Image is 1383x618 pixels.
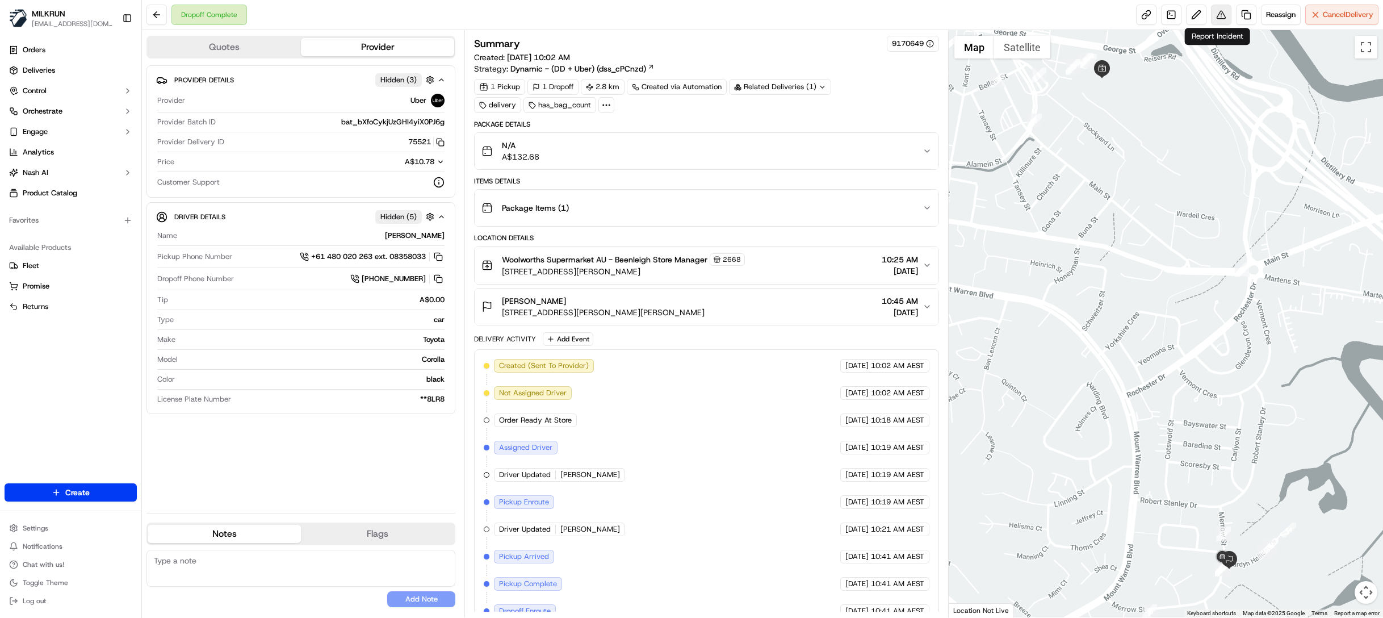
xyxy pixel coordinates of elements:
[994,36,1050,59] button: Show satellite imagery
[157,335,175,345] span: Make
[148,38,301,56] button: Quotes
[474,177,939,186] div: Items Details
[5,483,137,502] button: Create
[173,295,445,305] div: A$0.00
[474,79,525,95] div: 1 Pickup
[179,374,445,385] div: black
[375,210,437,224] button: Hidden (5)
[723,255,741,264] span: 2668
[5,520,137,536] button: Settings
[178,315,445,325] div: car
[729,79,831,95] div: Related Deliveries (1)
[5,123,137,141] button: Engage
[180,335,445,345] div: Toyota
[845,361,869,371] span: [DATE]
[1215,561,1230,575] div: 24
[871,524,924,535] span: 10:21 AM AEST
[871,415,924,425] span: 10:18 AM AEST
[157,117,216,127] span: Provider Batch ID
[1261,5,1301,25] button: Reassign
[474,63,655,74] div: Strategy:
[502,202,569,214] span: Package Items ( 1 )
[5,239,137,257] div: Available Products
[23,45,45,55] span: Orders
[1334,610,1380,616] a: Report a map error
[581,79,625,95] div: 2.8 km
[157,157,174,167] span: Price
[499,415,572,425] span: Order Ready At Store
[341,117,445,127] span: bat_bXfoCykjUzGHI4yiX0PJ6g
[990,73,1005,87] div: 4
[882,254,918,265] span: 10:25 AM
[23,261,39,271] span: Fleet
[892,39,934,49] div: 9170649
[510,63,655,74] a: Dynamic - (DD + Uber) (dss_cPCnzd)
[9,302,132,312] a: Returns
[23,524,48,533] span: Settings
[32,8,65,19] button: MILKRUN
[23,127,48,137] span: Engage
[507,52,570,62] span: [DATE] 10:02 AM
[380,212,417,222] span: Hidden ( 5 )
[1257,545,1272,559] div: 17
[1027,114,1042,128] div: 11
[543,332,593,346] button: Add Event
[502,140,539,151] span: N/A
[182,231,445,241] div: [PERSON_NAME]
[5,257,137,275] button: Fleet
[5,164,137,182] button: Nash AI
[157,252,232,262] span: Pickup Phone Number
[882,295,918,307] span: 10:45 AM
[375,73,437,87] button: Hidden (3)
[1311,610,1327,616] a: Terms (opens in new tab)
[871,361,924,371] span: 10:02 AM AEST
[1266,10,1296,20] span: Reassign
[845,442,869,453] span: [DATE]
[174,76,234,85] span: Provider Details
[380,75,417,85] span: Hidden ( 3 )
[499,606,551,616] span: Dropoff Enroute
[510,63,646,74] span: Dynamic - (DD + Uber) (dss_cPCnzd)
[499,470,551,480] span: Driver Updated
[156,70,446,89] button: Provider DetailsHidden (3)
[502,151,539,162] span: A$132.68
[499,552,549,562] span: Pickup Arrived
[1355,581,1377,604] button: Map camera controls
[23,86,47,96] span: Control
[182,354,445,365] div: Corolla
[23,168,48,178] span: Nash AI
[871,388,924,398] span: 10:02 AM AEST
[475,133,938,169] button: N/AA$132.68
[845,579,869,589] span: [DATE]
[475,247,938,284] button: Woolworths Supermarket AU - Beenleigh Store Manager2668[STREET_ADDRESS][PERSON_NAME]10:25 AM[DATE]
[23,560,64,569] span: Chat with us!
[157,95,185,106] span: Provider
[174,212,225,222] span: Driver Details
[23,188,77,198] span: Product Catalog
[949,603,1014,617] div: Location Not Live
[952,603,989,617] a: Open this area in Google Maps (opens a new window)
[301,525,454,543] button: Flags
[157,315,174,325] span: Type
[410,95,426,106] span: Uber
[560,470,620,480] span: [PERSON_NAME]
[32,19,113,28] span: [EMAIL_ADDRESS][DOMAIN_NAME]
[871,606,924,616] span: 10:41 AM AEST
[23,281,49,291] span: Promise
[523,97,596,113] div: has_bag_count
[23,147,54,157] span: Analytics
[1216,527,1231,541] div: 19
[499,388,567,398] span: Not Assigned Driver
[1323,10,1373,20] span: Cancel Delivery
[845,388,869,398] span: [DATE]
[23,578,68,587] span: Toggle Theme
[9,9,27,27] img: MILKRUN
[157,177,220,187] span: Customer Support
[882,307,918,318] span: [DATE]
[954,36,994,59] button: Show street map
[475,289,938,325] button: [PERSON_NAME][STREET_ADDRESS][PERSON_NAME][PERSON_NAME]10:45 AM[DATE]
[65,487,90,498] span: Create
[502,266,745,277] span: [STREET_ADDRESS][PERSON_NAME]
[156,207,446,226] button: Driver DetailsHidden (5)
[9,261,132,271] a: Fleet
